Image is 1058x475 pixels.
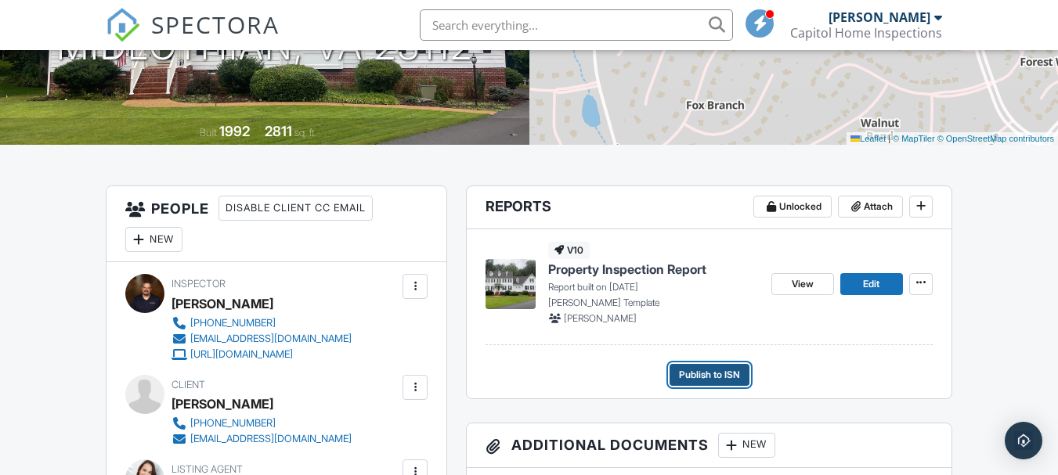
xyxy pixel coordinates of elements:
[467,423,951,468] h3: Additional Documents
[172,431,352,447] a: [EMAIL_ADDRESS][DOMAIN_NAME]
[172,416,352,431] a: [PHONE_NUMBER]
[172,331,352,347] a: [EMAIL_ADDRESS][DOMAIN_NAME]
[190,333,352,345] div: [EMAIL_ADDRESS][DOMAIN_NAME]
[888,134,890,143] span: |
[420,9,733,41] input: Search everything...
[172,315,352,331] a: [PHONE_NUMBER]
[829,9,930,25] div: [PERSON_NAME]
[190,433,352,445] div: [EMAIL_ADDRESS][DOMAIN_NAME]
[190,348,293,361] div: [URL][DOMAIN_NAME]
[107,186,446,262] h3: People
[190,317,276,329] div: [PHONE_NUMBER]
[172,392,273,416] div: [PERSON_NAME]
[172,278,226,290] span: Inspector
[172,379,205,390] span: Client
[265,123,292,139] div: 2811
[106,8,140,42] img: The Best Home Inspection Software - Spectora
[218,196,373,221] div: Disable Client CC Email
[190,417,276,430] div: [PHONE_NUMBER]
[106,21,280,54] a: SPECTORA
[790,25,942,41] div: Capitol Home Inspections
[850,134,886,143] a: Leaflet
[219,123,250,139] div: 1992
[151,8,280,41] span: SPECTORA
[125,227,182,252] div: New
[1005,422,1042,459] div: Open Intercom Messenger
[172,463,243,475] span: Listing Agent
[172,347,352,362] a: [URL][DOMAIN_NAME]
[893,134,935,143] a: © MapTiler
[294,127,316,139] span: sq. ft.
[172,292,273,315] div: [PERSON_NAME]
[937,134,1054,143] a: © OpenStreetMap contributors
[718,433,775,458] div: New
[200,127,217,139] span: Built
